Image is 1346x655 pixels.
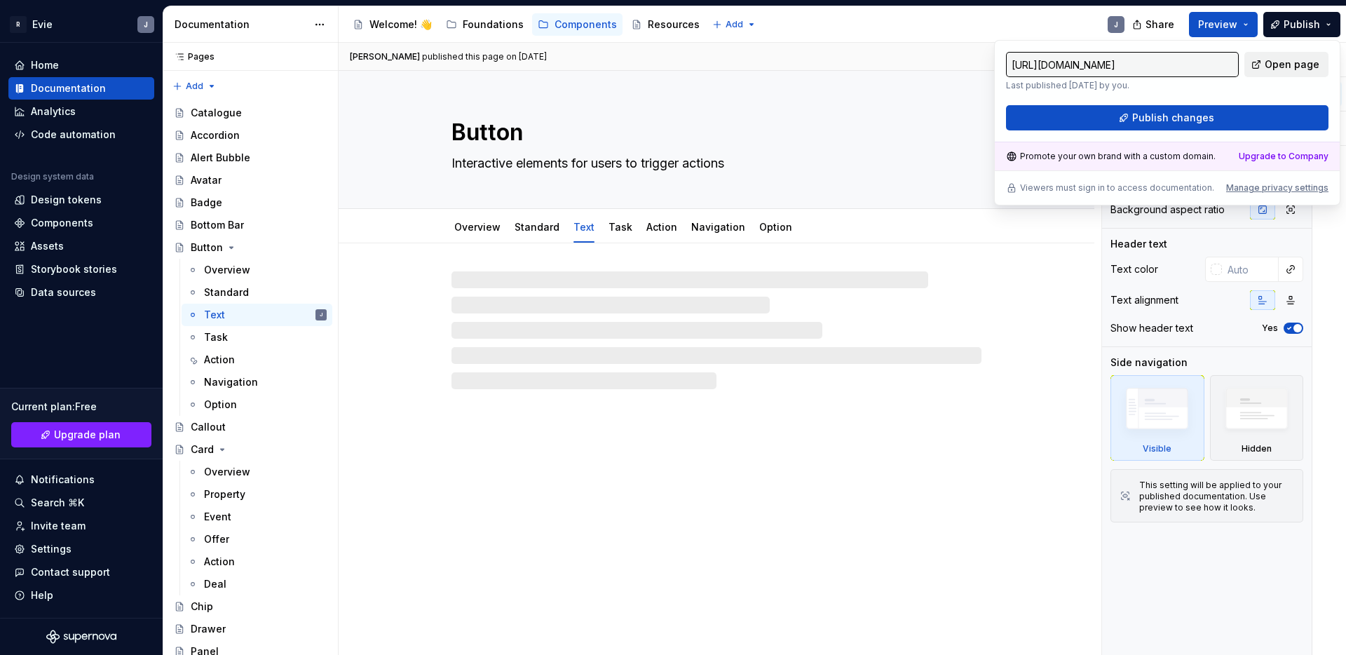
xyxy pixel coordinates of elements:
a: Action [646,221,677,233]
a: Components [8,212,154,234]
button: Add [708,15,761,34]
div: Hidden [1242,443,1272,454]
div: Standard [509,212,565,241]
a: Overview [182,461,332,483]
div: Settings [31,542,72,556]
div: Header text [1110,237,1167,251]
a: Home [8,54,154,76]
div: Design tokens [31,193,102,207]
div: Callout [191,420,226,434]
div: J [320,308,322,322]
div: Text alignment [1110,293,1178,307]
div: Background aspect ratio [1110,203,1225,217]
div: Visible [1110,375,1204,461]
div: Card [191,443,214,457]
a: Resources [625,13,705,36]
a: Catalogue [168,102,332,124]
button: Manage privacy settings [1226,182,1328,194]
textarea: Button [449,116,979,149]
div: Contact support [31,565,110,579]
button: REvieJ [3,9,160,39]
div: Overview [449,212,506,241]
span: Add [726,19,743,30]
span: Publish [1284,18,1320,32]
a: Storybook stories [8,258,154,281]
a: Foundations [440,13,529,36]
a: Task [182,326,332,349]
div: Alert Bubble [191,151,250,165]
a: Deal [182,573,332,595]
a: Standard [515,221,559,233]
div: This setting will be applied to your published documentation. Use preview to see how it looks. [1139,480,1294,513]
span: Publish changes [1132,111,1214,125]
a: Card [168,438,332,461]
div: Property [204,487,245,501]
a: Property [182,483,332,506]
div: Text [568,212,600,241]
p: Viewers must sign in to access documentation. [1020,182,1214,194]
div: Offer [204,532,229,546]
div: Documentation [175,18,307,32]
div: Home [31,58,59,72]
div: Option [204,398,237,412]
div: Action [204,353,235,367]
a: Data sources [8,281,154,304]
div: Design system data [11,171,94,182]
div: R [10,16,27,33]
button: Add [168,76,221,96]
div: Badge [191,196,222,210]
a: Drawer [168,618,332,640]
span: Upgrade plan [54,428,121,442]
div: Action [204,555,235,569]
div: Text color [1110,262,1158,276]
div: Analytics [31,104,76,119]
a: Components [532,13,623,36]
div: Data sources [31,285,96,299]
span: Open page [1265,58,1319,72]
a: Callout [168,416,332,438]
div: Navigation [686,212,751,241]
a: Code automation [8,123,154,146]
a: Task [609,221,632,233]
label: Yes [1262,323,1278,334]
button: Notifications [8,468,154,491]
a: Overview [454,221,501,233]
span: Share [1146,18,1174,32]
div: published this page on [DATE] [422,51,547,62]
div: Page tree [347,11,705,39]
span: Preview [1198,18,1237,32]
div: Task [603,212,638,241]
a: Button [168,236,332,259]
a: Assets [8,235,154,257]
div: Notifications [31,473,95,487]
a: Accordion [168,124,332,147]
div: Components [555,18,617,32]
div: Hidden [1210,375,1304,461]
button: Share [1125,12,1183,37]
a: Bottom Bar [168,214,332,236]
div: Code automation [31,128,116,142]
div: Chip [191,600,213,614]
div: J [1114,19,1118,30]
div: Visible [1143,443,1171,454]
a: Settings [8,538,154,560]
div: Assets [31,239,64,253]
a: Option [759,221,792,233]
div: Catalogue [191,106,242,120]
a: Chip [168,595,332,618]
div: Option [754,212,798,241]
a: Upgrade to Company [1239,151,1328,162]
div: Event [204,510,231,524]
button: Preview [1189,12,1258,37]
a: Overview [182,259,332,281]
div: Foundations [463,18,524,32]
a: Text [573,221,594,233]
a: Open page [1244,52,1328,77]
a: Avatar [168,169,332,191]
a: Option [182,393,332,416]
span: Add [186,81,203,92]
div: Components [31,216,93,230]
div: Button [191,241,223,255]
div: Task [204,330,228,344]
a: Standard [182,281,332,304]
